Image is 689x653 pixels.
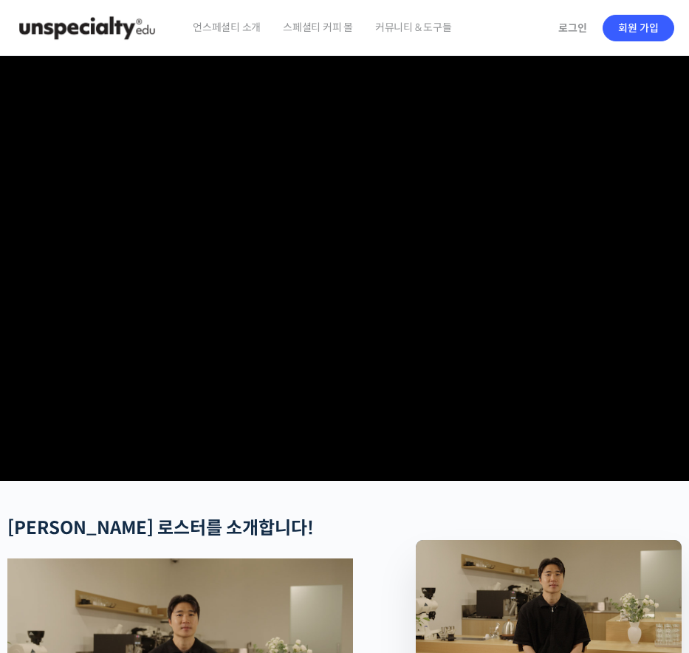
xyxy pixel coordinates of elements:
[7,518,353,539] h2: [PERSON_NAME] 로스터를 소개합니다!
[603,15,674,41] a: 회원 가입
[549,11,596,45] a: 로그인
